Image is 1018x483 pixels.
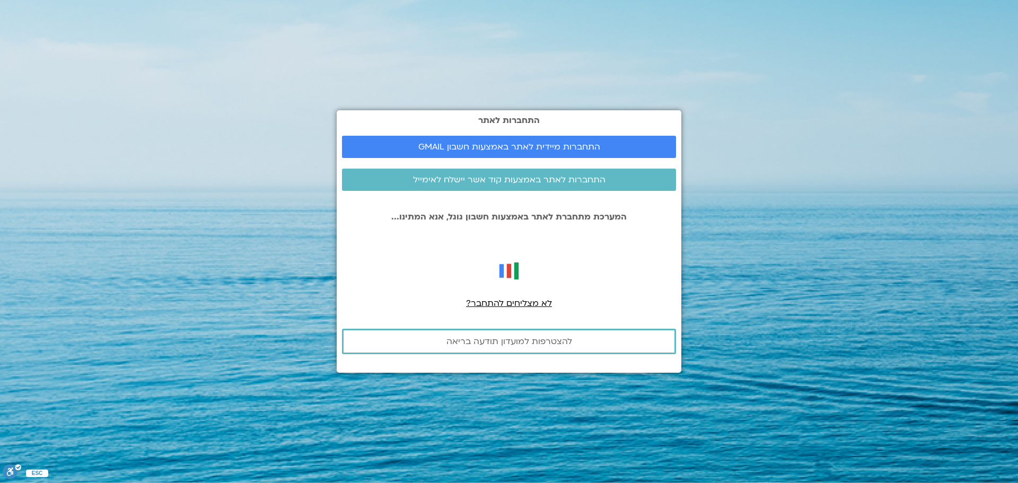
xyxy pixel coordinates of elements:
[342,136,676,158] a: התחברות מיידית לאתר באמצעות חשבון GMAIL
[342,212,676,222] p: המערכת מתחברת לאתר באמצעות חשבון גוגל, אנא המתינו...
[466,297,552,309] a: לא מצליחים להתחבר?
[342,329,676,354] a: להצטרפות למועדון תודעה בריאה
[413,175,605,185] span: התחברות לאתר באמצעות קוד אשר יישלח לאימייל
[342,116,676,125] h2: התחברות לאתר
[418,142,600,152] span: התחברות מיידית לאתר באמצעות חשבון GMAIL
[446,337,572,346] span: להצטרפות למועדון תודעה בריאה
[342,169,676,191] a: התחברות לאתר באמצעות קוד אשר יישלח לאימייל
